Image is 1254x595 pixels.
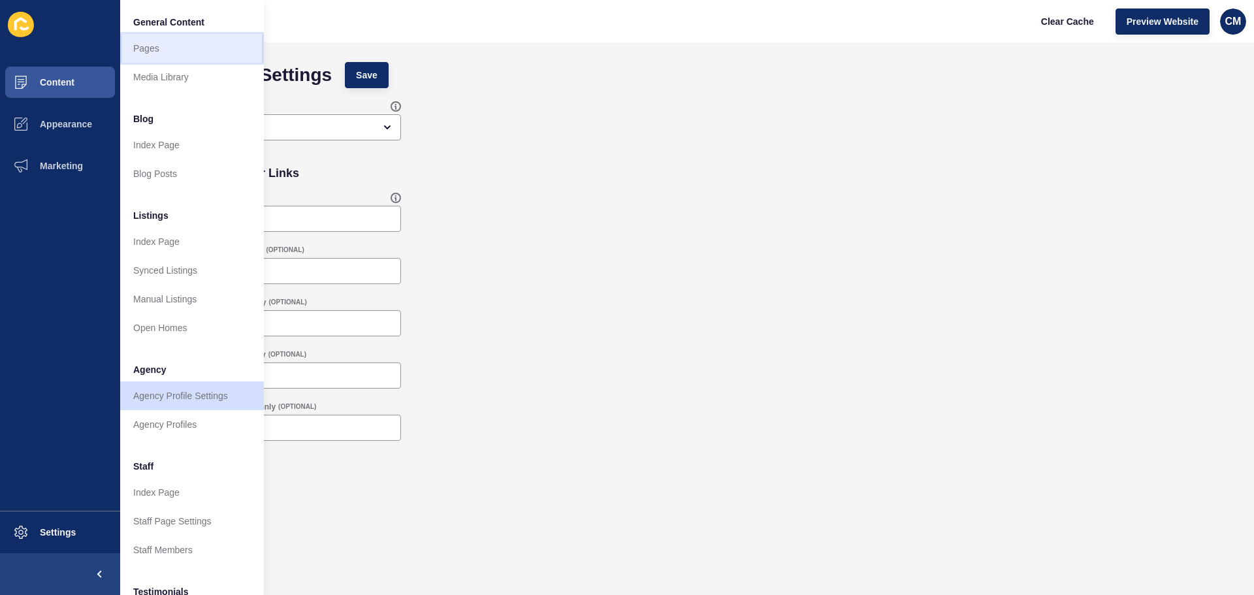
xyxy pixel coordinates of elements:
[120,507,264,536] a: Staff Page Settings
[140,349,266,360] label: Sold - Versatile/Minimal sites only
[120,159,264,188] a: Blog Posts
[120,536,264,564] a: Staff Members
[133,460,153,473] span: Staff
[120,131,264,159] a: Index Page
[133,363,167,376] span: Agency
[1041,15,1094,28] span: Clear Cache
[1225,15,1242,28] span: CM
[133,209,169,222] span: Listings
[266,246,304,255] span: (OPTIONAL)
[356,69,378,82] span: Save
[120,256,264,285] a: Synced Listings
[345,62,389,88] button: Save
[133,112,153,125] span: Blog
[278,402,316,411] span: (OPTIONAL)
[120,227,264,256] a: Index Page
[1030,8,1105,35] button: Clear Cache
[120,478,264,507] a: Index Page
[140,114,401,140] div: open menu
[133,16,204,29] span: General Content
[120,63,264,91] a: Media Library
[120,285,264,314] a: Manual Listings
[120,314,264,342] a: Open Homes
[1127,15,1198,28] span: Preview Website
[268,350,306,359] span: (OPTIONAL)
[120,381,264,410] a: Agency Profile Settings
[1116,8,1210,35] button: Preview Website
[120,410,264,439] a: Agency Profiles
[120,34,264,63] a: Pages
[268,298,306,307] span: (OPTIONAL)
